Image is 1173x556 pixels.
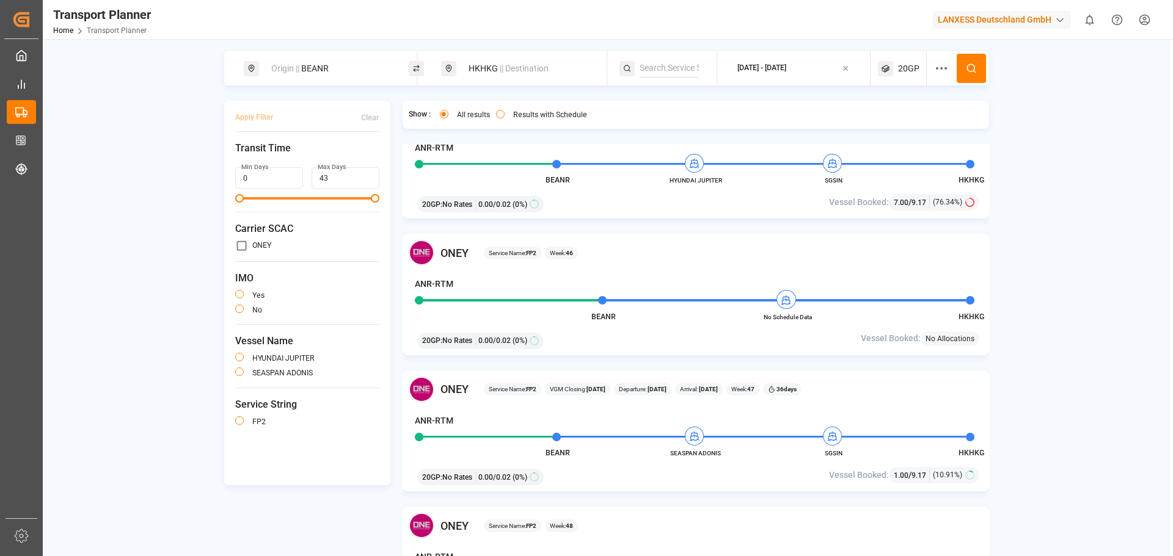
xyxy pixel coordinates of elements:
[235,194,244,203] span: Minimum
[737,63,786,74] div: [DATE] - [DATE]
[662,176,729,185] span: HYUNDAI JUPITER
[619,385,667,394] span: Departure:
[731,385,755,394] span: Week:
[235,334,379,348] span: Vessel Name
[252,242,271,249] label: ONEY
[440,245,469,261] span: ONEY
[478,335,511,346] span: 0.00 / 0.02
[442,199,472,210] span: No Rates
[1076,6,1103,34] button: show 0 new notifications
[912,198,926,207] span: 9.17
[361,112,379,123] div: Clear
[546,176,570,184] span: BEANR
[550,521,573,530] span: Week:
[513,472,527,483] span: (0%)
[440,518,469,534] span: ONEY
[1103,6,1131,34] button: Help Center
[800,449,868,458] span: SGSIN
[662,449,729,458] span: SEASPAN ADONIS
[800,176,868,185] span: SGSIN
[513,335,527,346] span: (0%)
[550,248,573,258] span: Week:
[777,386,797,392] b: 36 days
[894,196,930,209] div: /
[361,107,379,128] button: Clear
[235,397,379,412] span: Service String
[933,11,1071,29] div: LANXESS Deutschland GmbH
[513,111,587,118] label: Results with Schedule
[680,385,718,394] span: Arrival:
[933,469,962,480] span: (10.91%)
[442,335,472,346] span: No Rates
[912,471,926,480] span: 9.17
[640,59,699,78] input: Search Service String
[754,312,821,322] span: No Schedule Data
[513,199,527,210] span: (0%)
[489,385,536,394] span: Service Name:
[526,386,536,392] b: FP2
[252,369,313,377] label: SEASPAN ADONIS
[415,414,453,427] h4: ANR-RTM
[264,57,396,80] div: BEANR
[566,522,573,529] b: 48
[526,522,536,529] b: FP2
[526,250,536,256] b: FP2
[898,62,919,75] span: 20GP
[252,355,315,362] label: HYUNDAI JUPITER
[646,386,667,392] b: [DATE]
[550,385,605,394] span: VGM Closing:
[422,472,442,483] span: 20GP :
[440,381,469,397] span: ONEY
[409,240,434,265] img: Carrier
[371,194,379,203] span: Maximum
[415,278,453,291] h4: ANR-RTM
[591,312,616,321] span: BEANR
[241,163,268,171] label: Min Days
[318,163,346,171] label: Max Days
[698,386,718,392] b: [DATE]
[53,5,151,24] div: Transport Planner
[489,521,536,530] span: Service Name:
[894,471,908,480] span: 1.00
[959,312,984,321] span: HKHKG
[926,333,974,344] span: No Allocations
[271,63,299,73] span: Origin ||
[235,271,379,286] span: IMO
[725,57,863,81] button: [DATE] - [DATE]
[409,109,431,120] span: Show :
[415,142,453,154] h4: ANR-RTM
[933,197,962,208] span: (76.34%)
[566,250,573,256] b: 46
[546,449,570,457] span: BEANR
[478,199,511,210] span: 0.00 / 0.02
[252,306,262,314] label: no
[252,292,265,299] label: yes
[461,57,593,80] div: HKHKG
[409,513,434,538] img: Carrier
[829,196,889,209] span: Vessel Booked:
[959,176,984,184] span: HKHKG
[894,469,930,482] div: /
[53,26,73,35] a: Home
[500,63,549,73] span: || Destination
[478,472,511,483] span: 0.00 / 0.02
[442,472,472,483] span: No Rates
[959,449,984,457] span: HKHKG
[409,377,434,402] img: Carrier
[747,386,755,392] b: 47
[829,469,889,482] span: Vessel Booked:
[457,111,490,118] label: All results
[861,332,921,345] span: Vessel Booked:
[894,198,908,207] span: 7.00
[422,335,442,346] span: 20GP :
[489,248,536,258] span: Service Name:
[422,199,442,210] span: 20GP :
[252,418,266,425] label: FP2
[586,386,605,392] b: [DATE]
[933,8,1076,31] button: LANXESS Deutschland GmbH
[235,222,379,236] span: Carrier SCAC
[235,141,379,156] span: Transit Time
